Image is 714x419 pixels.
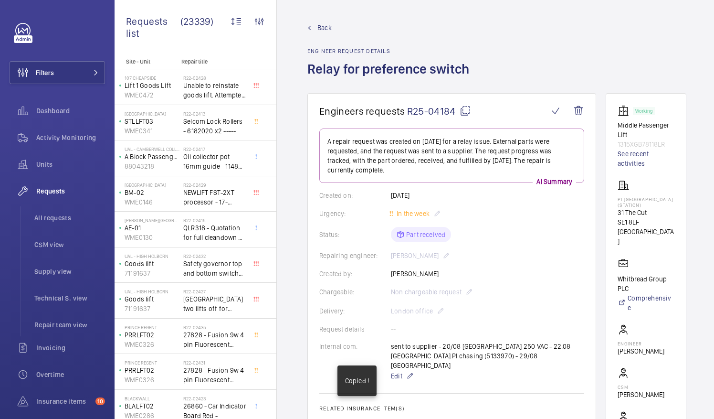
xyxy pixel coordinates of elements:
p: PRRLFT02 [125,365,179,375]
p: CSM [618,384,664,390]
p: WME0326 [125,375,179,385]
p: Goods lift [125,294,179,304]
h2: R22-02417 [183,146,246,152]
p: AI Summary [533,177,576,186]
h2: R22-02435 [183,324,246,330]
p: [PERSON_NAME][GEOGRAPHIC_DATA] [125,217,179,223]
span: Back [317,23,332,32]
p: UAL - Camberwell College of Arts [125,146,179,152]
span: QLR318 - Quotation for full cleandown of lift and motor room at, Workspace, [PERSON_NAME][GEOGRAP... [183,223,246,242]
h2: R22-02428 [183,75,246,81]
a: Comprehensive [618,293,674,312]
p: WME0341 [125,126,179,136]
p: Working [635,109,652,113]
p: Whitbread Group PLC [618,274,674,293]
p: AE-01 [125,223,179,233]
span: Requests [36,186,105,196]
span: Filters [36,68,54,77]
a: See recent activities [618,149,674,168]
p: Middle Passenger Lift [618,120,674,140]
span: Requests list [126,15,180,39]
p: WME0146 [125,197,179,207]
p: BLALFT02 [125,401,179,411]
p: WME0326 [125,340,179,349]
span: Insurance items [36,397,92,406]
p: UAL - High Holborn [125,289,179,294]
p: Engineer [618,341,664,346]
p: Prince Regent [125,360,179,365]
p: Site - Unit [115,58,178,65]
p: Prince Regent [125,324,179,330]
p: 71191637 [125,304,179,313]
p: WME0472 [125,90,179,100]
p: Repair title [181,58,244,65]
h2: Engineer request details [307,48,475,54]
p: STLLFT03 [125,117,179,126]
span: R25-04184 [407,105,471,117]
span: Technical S. view [34,293,105,303]
p: [GEOGRAPHIC_DATA] [125,182,179,188]
h2: Related insurance item(s) [319,405,584,412]
img: elevator.svg [618,105,633,117]
span: Units [36,160,105,169]
p: 71191637 [125,269,179,278]
span: 27828 - Fusion 9w 4 pin Fluorescent Lamp / Bulb - Used on Prince regent lift No2 car top test con... [183,365,246,385]
span: Invoicing [36,343,105,353]
span: Oil collector pot 16mm guide - 11482 x2 [183,152,246,171]
span: 10 [95,398,105,405]
h2: R22-02432 [183,253,246,259]
button: Filters [10,61,105,84]
p: BM-02 [125,188,179,197]
p: WME0130 [125,233,179,242]
span: Dashboard [36,106,105,116]
p: Goods lift [125,259,179,269]
span: Activity Monitoring [36,133,105,142]
span: Selcom Lock Rollers - 6182020 x2 ----- [183,117,246,136]
p: 107 Cheapside [125,75,179,81]
span: [GEOGRAPHIC_DATA] two lifts off for safety governor rope switches at top and bottom. Immediate de... [183,294,246,313]
p: Blackwall [125,396,179,401]
p: Copied ! [345,376,369,386]
span: Unable to reinstate goods lift. Attempted to swap control boards with PL2, no difference. Technic... [183,81,246,100]
span: Supply view [34,267,105,276]
h1: Relay for preference switch [307,60,475,93]
span: CSM view [34,240,105,249]
p: 1315XGB78118LR [618,140,674,149]
p: A repair request was created on [DATE] for a relay issue. External parts were requested, and the ... [327,137,576,175]
p: 88043218 [125,161,179,171]
p: UAL - High Holborn [125,253,179,259]
h2: R22-02429 [183,182,246,188]
span: All requests [34,213,105,223]
h2: R22-02415 [183,217,246,223]
h2: R22-02427 [183,289,246,294]
h2: R22-02423 [183,396,246,401]
p: [PERSON_NAME] [618,346,664,356]
p: SE1 8LF [GEOGRAPHIC_DATA] [618,217,674,246]
p: 31 The Cut [618,208,674,217]
span: 27828 - Fusion 9w 4 pin Fluorescent Lamp / Bulb - Used on Prince regent lift No2 car top test con... [183,330,246,349]
span: NEWLIFT FST-2XT processor - 17-02000003 1021,00 euros x1 [183,188,246,207]
span: Engineers requests [319,105,405,117]
span: Repair team view [34,320,105,330]
h2: R22-02431 [183,360,246,365]
span: Overtime [36,370,105,379]
p: A Block Passenger Lift 2 (B) L/H [125,152,179,161]
h2: R22-02413 [183,111,246,117]
span: Safety governor top and bottom switches not working from an immediate defect. Lift passenger lift... [183,259,246,278]
p: Lift 1 Goods Lift [125,81,179,90]
p: [PERSON_NAME] [618,390,664,399]
p: PRRLFT02 [125,330,179,340]
p: PI [GEOGRAPHIC_DATA] (Station) [618,196,674,208]
p: [GEOGRAPHIC_DATA] [125,111,179,117]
